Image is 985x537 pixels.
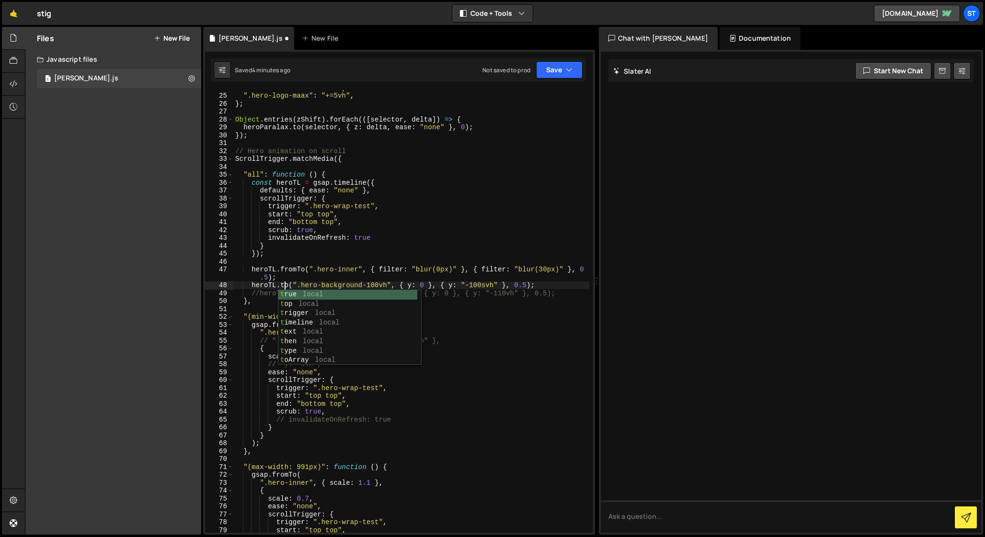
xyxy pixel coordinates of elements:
div: 50 [205,297,233,305]
div: 40 [205,211,233,219]
div: 55 [205,337,233,345]
div: 36 [205,179,233,187]
div: [PERSON_NAME].js [218,34,283,43]
div: 51 [205,305,233,313]
div: 62 [205,392,233,400]
div: 70 [205,455,233,463]
div: 76 [205,503,233,511]
div: 29 [205,123,233,132]
a: 🤙 [2,2,25,25]
div: 56 [205,345,233,353]
div: 34 [205,163,233,171]
div: Not saved to prod [482,66,530,74]
div: Javascript files [25,50,201,69]
div: 57 [205,353,233,361]
div: 39 [205,202,233,211]
div: 53 [205,321,233,329]
div: 44 [205,242,233,250]
div: 67 [205,432,233,440]
div: 69 [205,447,233,456]
div: 30 [205,132,233,140]
div: 26 [205,100,233,108]
a: St [963,5,980,22]
div: 16026/42920.js [37,69,201,88]
div: 78 [205,518,233,526]
div: 59 [205,369,233,377]
div: 38 [205,195,233,203]
div: 73 [205,479,233,487]
div: stig [37,8,52,19]
button: New File [154,34,190,42]
div: 63 [205,400,233,408]
div: 46 [205,258,233,266]
div: [PERSON_NAME].js [54,74,118,83]
div: Documentation [720,27,801,50]
div: 71 [205,463,233,471]
button: Code + Tools [452,5,533,22]
span: 1 [45,76,51,83]
div: 74 [205,487,233,495]
div: 68 [205,439,233,447]
div: 61 [205,384,233,392]
div: 27 [205,108,233,116]
div: 52 [205,313,233,321]
div: 47 [205,266,233,281]
a: [DOMAIN_NAME] [874,5,960,22]
div: 45 [205,250,233,258]
div: 31 [205,139,233,147]
div: 66 [205,424,233,432]
div: 32 [205,147,233,156]
div: 37 [205,187,233,195]
div: New File [302,34,342,43]
div: 43 [205,234,233,242]
h2: Slater AI [613,67,652,76]
div: 41 [205,218,233,226]
div: 77 [205,511,233,519]
div: 48 [205,281,233,290]
button: Save [536,61,583,78]
div: 25 [205,92,233,100]
div: 28 [205,116,233,124]
div: 60 [205,376,233,384]
div: 72 [205,471,233,479]
h2: Files [37,33,54,44]
div: 79 [205,526,233,535]
div: 49 [205,290,233,298]
div: 64 [205,408,233,416]
div: 35 [205,171,233,179]
div: 4 minutes ago [252,66,290,74]
div: 58 [205,360,233,369]
button: Start new chat [855,62,931,79]
div: Chat with [PERSON_NAME] [599,27,718,50]
div: 65 [205,416,233,424]
div: Saved [235,66,290,74]
div: 54 [205,329,233,337]
div: 33 [205,155,233,163]
div: 75 [205,495,233,503]
div: 42 [205,226,233,235]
